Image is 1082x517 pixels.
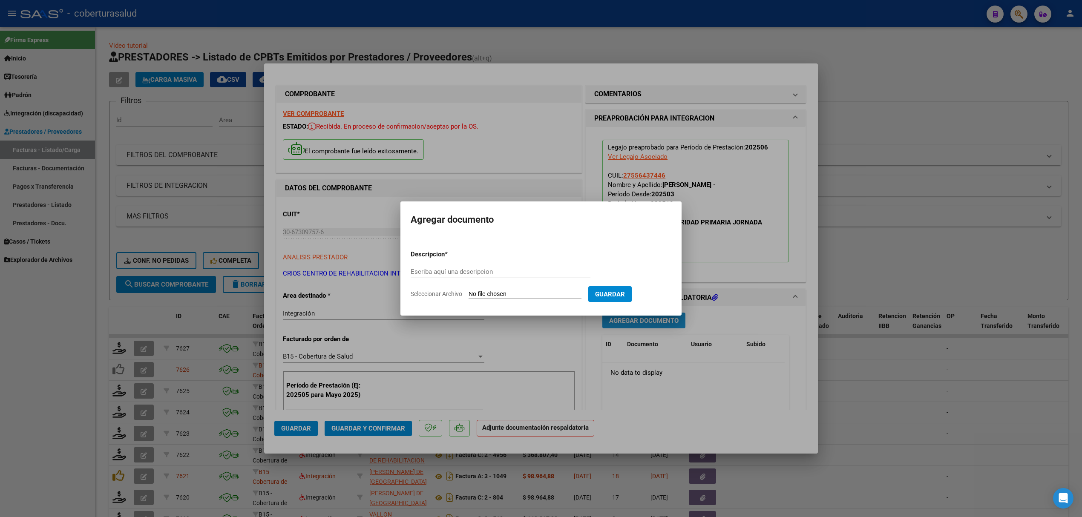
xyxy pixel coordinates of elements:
[595,290,625,298] span: Guardar
[411,212,671,228] h2: Agregar documento
[588,286,632,302] button: Guardar
[1053,488,1073,508] div: Open Intercom Messenger
[411,290,462,297] span: Seleccionar Archivo
[411,250,489,259] p: Descripcion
